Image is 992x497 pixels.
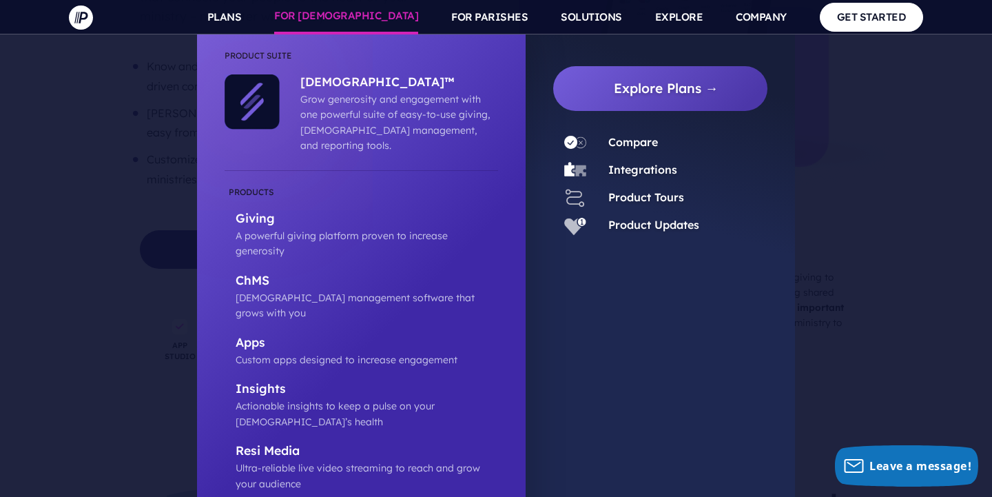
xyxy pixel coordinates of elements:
p: Apps [236,335,498,352]
p: Grow generosity and engagement with one powerful suite of easy-to-use giving, [DEMOGRAPHIC_DATA] ... [300,92,491,154]
p: [DEMOGRAPHIC_DATA]™ [300,74,491,92]
a: Product Tours - Icon [553,187,597,209]
a: Product Updates - Icon [553,214,597,236]
a: Insights Actionable insights to keep a pulse on your [DEMOGRAPHIC_DATA]’s health [225,381,498,429]
a: Resi Media Ultra-reliable live video streaming to reach and grow your audience [225,443,498,491]
p: Ultra-reliable live video streaming to reach and grow your audience [236,460,498,491]
a: GET STARTED [820,3,924,31]
a: Product Tours [608,190,684,204]
a: Apps Custom apps designed to increase engagement [225,335,498,368]
li: Product Suite [225,48,498,74]
p: Custom apps designed to increase engagement [236,352,498,367]
p: Insights [236,381,498,398]
img: ChurchStaq™ - Icon [225,74,280,130]
a: Compare - Icon [553,132,597,154]
a: Compare [608,135,658,149]
a: Product Updates [608,218,699,232]
a: Explore Plans → [564,66,767,111]
img: Product Tours - Icon [564,187,586,209]
p: Actionable insights to keep a pulse on your [DEMOGRAPHIC_DATA]’s health [236,398,498,429]
p: ChMS [236,273,498,290]
img: Compare - Icon [564,132,586,154]
p: Giving [236,211,498,228]
a: [DEMOGRAPHIC_DATA]™ Grow generosity and engagement with one powerful suite of easy-to-use giving,... [280,74,491,154]
p: A powerful giving platform proven to increase generosity [236,228,498,259]
a: Integrations - Icon [553,159,597,181]
span: Leave a message! [869,458,971,474]
p: Resi Media [236,443,498,460]
a: Giving A powerful giving platform proven to increase generosity [225,185,498,259]
a: ChMS [DEMOGRAPHIC_DATA] management software that grows with you [225,273,498,321]
img: Product Updates - Icon [564,214,586,236]
img: Integrations - Icon [564,159,586,181]
button: Leave a message! [835,445,978,487]
a: Integrations [608,163,677,176]
p: [DEMOGRAPHIC_DATA] management software that grows with you [236,290,498,321]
